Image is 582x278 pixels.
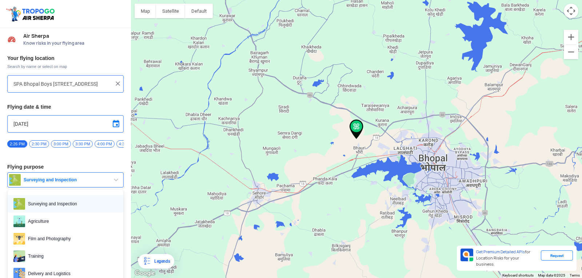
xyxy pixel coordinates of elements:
img: training.png [13,250,25,262]
button: Zoom in [564,30,578,44]
div: Legends [151,257,170,266]
span: 2:26 PM [7,140,27,148]
button: Zoom out [564,45,578,59]
span: Get Premium Detailed APIs [476,249,525,254]
h3: Your flying location [7,56,124,61]
button: Show satellite imagery [156,4,185,18]
img: Legends [143,257,151,266]
span: Surveying and Inspection [25,198,117,210]
span: 4:00 PM [95,140,115,148]
img: ic_close.png [114,80,121,87]
img: agri.png [13,215,25,227]
span: Surveying and Inspection [21,177,112,183]
input: Select Date [13,120,117,128]
img: survey.png [13,198,25,210]
button: Surveying and Inspection [7,172,124,188]
img: Premium APIs [461,249,473,261]
span: Training [25,250,117,262]
span: Agriculture [25,215,117,227]
h3: Flying date & time [7,104,124,109]
span: Map data ©2025 [538,273,565,277]
span: 4:30 PM [116,140,136,148]
span: 3:00 PM [51,140,71,148]
span: Film and Photography [25,233,117,245]
span: 3:30 PM [73,140,93,148]
span: Know risks in your flying area [23,40,124,46]
button: Show street map [135,4,156,18]
div: for Location Risks for your business. [473,249,541,268]
img: ic_tgdronemaps.svg [5,5,57,22]
button: Map camera controls [564,4,578,18]
img: Risk Scores [7,35,16,44]
img: Google [133,269,157,278]
button: Keyboard shortcuts [502,273,534,278]
a: Terms [570,273,580,277]
span: 2:30 PM [29,140,49,148]
input: Search your flying location [13,80,112,88]
span: Air Sherpa [23,33,124,39]
div: Request [541,250,573,261]
img: survey.png [9,174,21,186]
a: Open this area in Google Maps (opens a new window) [133,269,157,278]
span: Search by name or select on map [7,64,124,69]
h3: Flying purpose [7,164,124,169]
img: film.png [13,233,25,245]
